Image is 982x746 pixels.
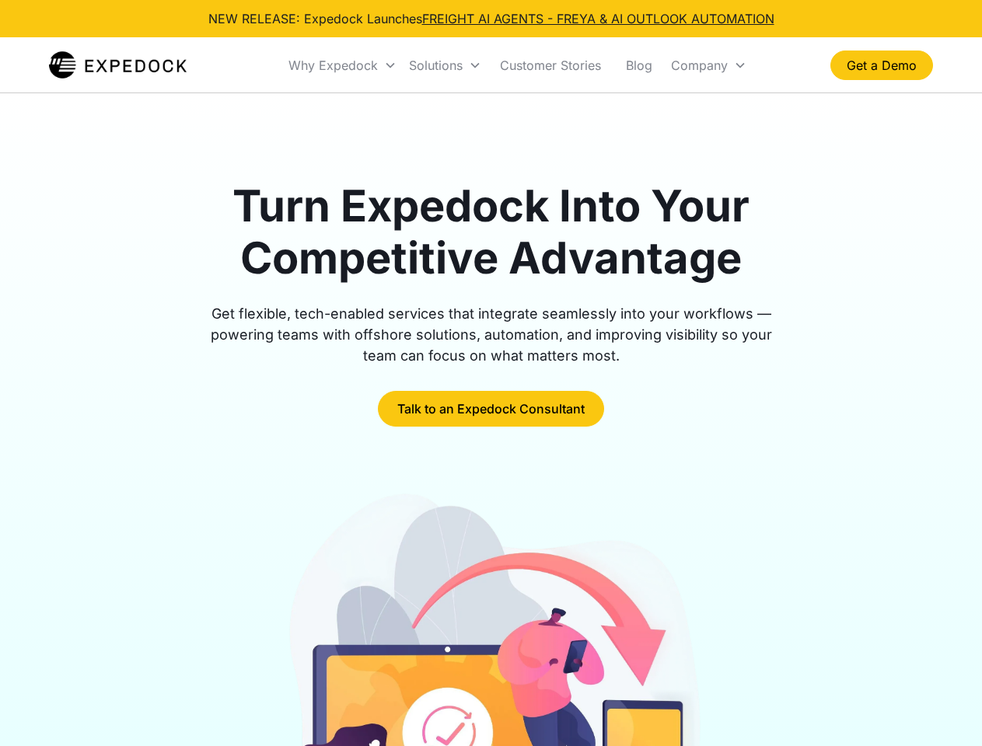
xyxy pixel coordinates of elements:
[193,303,790,366] div: Get flexible, tech-enabled services that integrate seamlessly into your workflows — powering team...
[378,391,604,427] a: Talk to an Expedock Consultant
[665,39,753,92] div: Company
[208,9,774,28] div: NEW RELEASE: Expedock Launches
[49,50,187,81] a: home
[830,51,933,80] a: Get a Demo
[904,671,982,746] iframe: Chat Widget
[193,180,790,284] h1: Turn Expedock Into Your Competitive Advantage
[671,58,728,73] div: Company
[488,39,613,92] a: Customer Stories
[409,58,463,73] div: Solutions
[403,39,488,92] div: Solutions
[613,39,665,92] a: Blog
[49,50,187,81] img: Expedock Logo
[288,58,378,73] div: Why Expedock
[422,11,774,26] a: FREIGHT AI AGENTS - FREYA & AI OUTLOOK AUTOMATION
[282,39,403,92] div: Why Expedock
